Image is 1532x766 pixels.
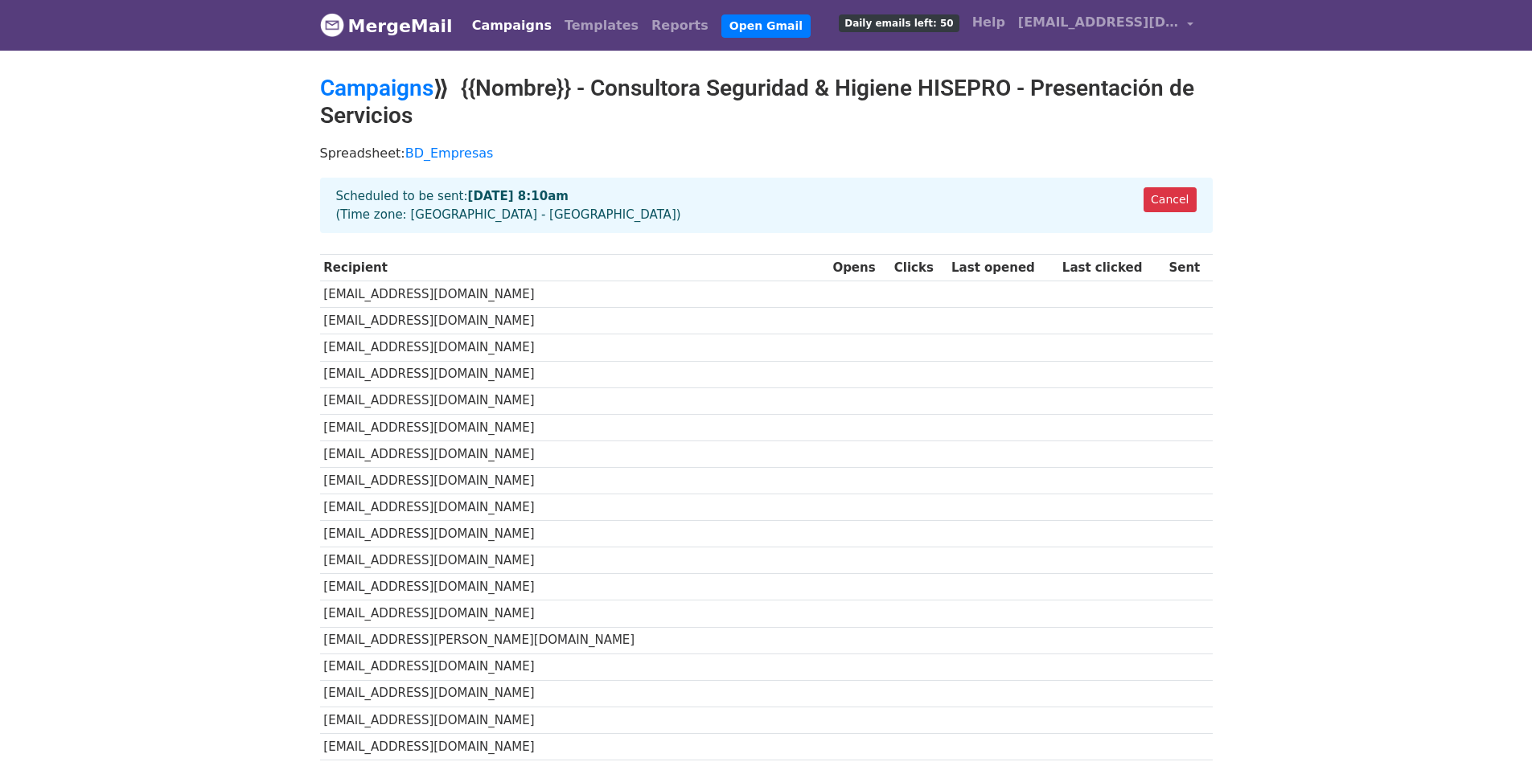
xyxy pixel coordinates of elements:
[1165,255,1213,281] th: Sent
[558,10,645,42] a: Templates
[320,281,829,308] td: [EMAIL_ADDRESS][DOMAIN_NAME]
[320,467,829,494] td: [EMAIL_ADDRESS][DOMAIN_NAME]
[320,494,829,521] td: [EMAIL_ADDRESS][DOMAIN_NAME]
[320,521,829,547] td: [EMAIL_ADDRESS][DOMAIN_NAME]
[1144,187,1196,212] a: Cancel
[320,9,453,43] a: MergeMail
[320,680,829,707] td: [EMAIL_ADDRESS][DOMAIN_NAME]
[947,255,1058,281] th: Last opened
[320,308,829,334] td: [EMAIL_ADDRESS][DOMAIN_NAME]
[466,10,558,42] a: Campaigns
[320,75,1213,129] h2: ⟫ {{Nombre}} - Consultora Seguridad & Higiene HISEPRO - Presentación de Servicios
[320,733,829,760] td: [EMAIL_ADDRESS][DOMAIN_NAME]
[320,75,433,101] a: Campaigns
[1058,255,1165,281] th: Last clicked
[320,627,829,653] td: [EMAIL_ADDRESS][PERSON_NAME][DOMAIN_NAME]
[320,334,829,361] td: [EMAIL_ADDRESS][DOMAIN_NAME]
[832,6,965,39] a: Daily emails left: 50
[320,145,1213,162] p: Spreadsheet:
[320,387,829,414] td: [EMAIL_ADDRESS][DOMAIN_NAME]
[320,574,829,600] td: [EMAIL_ADDRESS][DOMAIN_NAME]
[1018,13,1179,32] span: [EMAIL_ADDRESS][DOMAIN_NAME]
[320,440,829,467] td: [EMAIL_ADDRESS][DOMAIN_NAME]
[829,255,890,281] th: Opens
[320,653,829,680] td: [EMAIL_ADDRESS][DOMAIN_NAME]
[468,189,569,203] strong: [DATE] 8:10am
[966,6,1012,39] a: Help
[1012,6,1200,44] a: [EMAIL_ADDRESS][DOMAIN_NAME]
[890,255,947,281] th: Clicks
[320,547,829,574] td: [EMAIL_ADDRESS][DOMAIN_NAME]
[721,14,811,38] a: Open Gmail
[320,600,829,627] td: [EMAIL_ADDRESS][DOMAIN_NAME]
[839,14,959,32] span: Daily emails left: 50
[320,255,829,281] th: Recipient
[645,10,715,42] a: Reports
[405,145,494,161] a: BD_Empresas
[320,13,344,37] img: MergeMail logo
[320,361,829,387] td: [EMAIL_ADDRESS][DOMAIN_NAME]
[320,178,1213,233] div: Scheduled to be sent: (Time zone: [GEOGRAPHIC_DATA] - [GEOGRAPHIC_DATA])
[320,414,829,440] td: [EMAIL_ADDRESS][DOMAIN_NAME]
[320,707,829,733] td: [EMAIL_ADDRESS][DOMAIN_NAME]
